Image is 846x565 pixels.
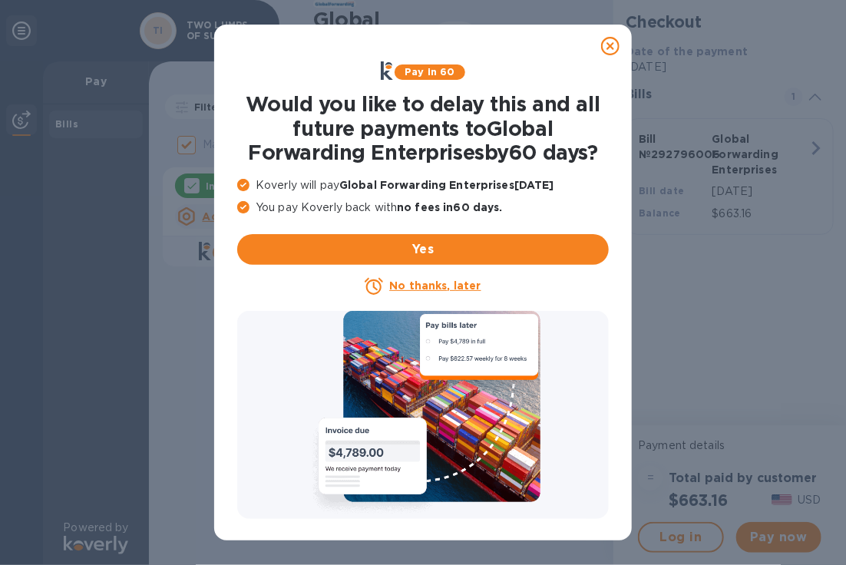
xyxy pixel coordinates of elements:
[237,177,609,193] p: Koverly will pay
[339,179,554,191] b: Global Forwarding Enterprises [DATE]
[237,92,609,165] h1: Would you like to delay this and all future payments to Global Forwarding Enterprises by 60 days ?
[237,234,609,265] button: Yes
[237,200,609,216] p: You pay Koverly back with
[397,201,502,213] b: no fees in 60 days .
[405,66,454,78] b: Pay in 60
[250,240,596,259] span: Yes
[389,279,481,292] u: No thanks, later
